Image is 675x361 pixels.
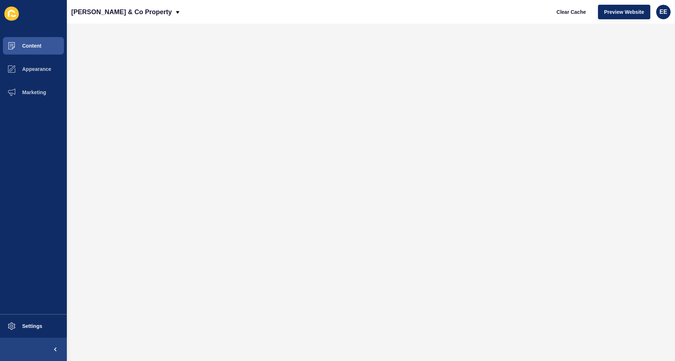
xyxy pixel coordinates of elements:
span: Preview Website [604,8,644,16]
button: Preview Website [598,5,650,19]
span: EE [659,8,667,16]
span: Clear Cache [557,8,586,16]
p: [PERSON_NAME] & Co Property [71,3,172,21]
button: Clear Cache [550,5,592,19]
